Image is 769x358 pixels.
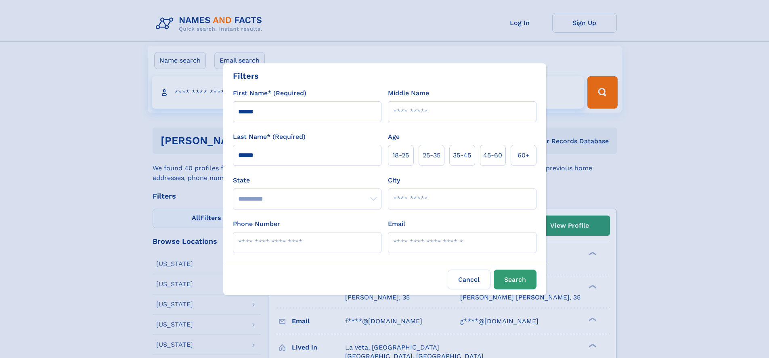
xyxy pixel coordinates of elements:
[233,132,306,142] label: Last Name* (Required)
[388,88,429,98] label: Middle Name
[494,270,536,289] button: Search
[392,151,409,160] span: 18‑25
[233,70,259,82] div: Filters
[233,219,280,229] label: Phone Number
[518,151,530,160] span: 60+
[388,219,405,229] label: Email
[388,132,400,142] label: Age
[233,88,306,98] label: First Name* (Required)
[423,151,440,160] span: 25‑35
[448,270,490,289] label: Cancel
[483,151,502,160] span: 45‑60
[233,176,381,185] label: State
[388,176,400,185] label: City
[453,151,471,160] span: 35‑45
